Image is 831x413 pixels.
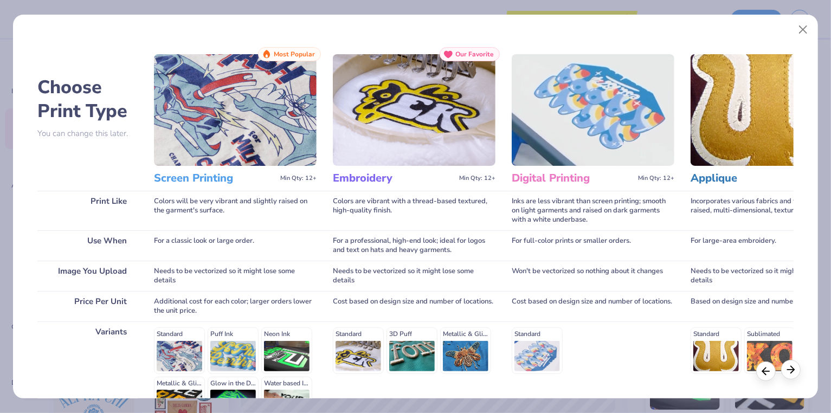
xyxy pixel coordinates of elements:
span: Min Qty: 12+ [459,175,495,182]
div: Price Per Unit [37,291,138,321]
div: Cost based on design size and number of locations. [512,291,674,321]
h3: Digital Printing [512,171,634,185]
h2: Choose Print Type [37,75,138,123]
div: Colors are vibrant with a thread-based textured, high-quality finish. [333,191,495,230]
span: Our Favorite [455,50,494,58]
div: Use When [37,230,138,261]
div: For full-color prints or smaller orders. [512,230,674,261]
div: Needs to be vectorized so it might lose some details [333,261,495,291]
h3: Embroidery [333,171,455,185]
img: Screen Printing [154,54,317,166]
div: Image You Upload [37,261,138,291]
div: For a professional, high-end look; ideal for logos and text on hats and heavy garments. [333,230,495,261]
img: Digital Printing [512,54,674,166]
h3: Applique [691,171,813,185]
img: Embroidery [333,54,495,166]
span: Min Qty: 12+ [638,175,674,182]
p: You can change this later. [37,129,138,138]
span: Min Qty: 12+ [280,175,317,182]
h3: Screen Printing [154,171,276,185]
div: Won't be vectorized so nothing about it changes [512,261,674,291]
div: Colors will be very vibrant and slightly raised on the garment's surface. [154,191,317,230]
button: Close [793,20,814,40]
div: Additional cost for each color; larger orders lower the unit price. [154,291,317,321]
div: Needs to be vectorized so it might lose some details [154,261,317,291]
div: Inks are less vibrant than screen printing; smooth on light garments and raised on dark garments ... [512,191,674,230]
div: For a classic look or large order. [154,230,317,261]
div: Print Like [37,191,138,230]
div: Cost based on design size and number of locations. [333,291,495,321]
span: Most Popular [274,50,315,58]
